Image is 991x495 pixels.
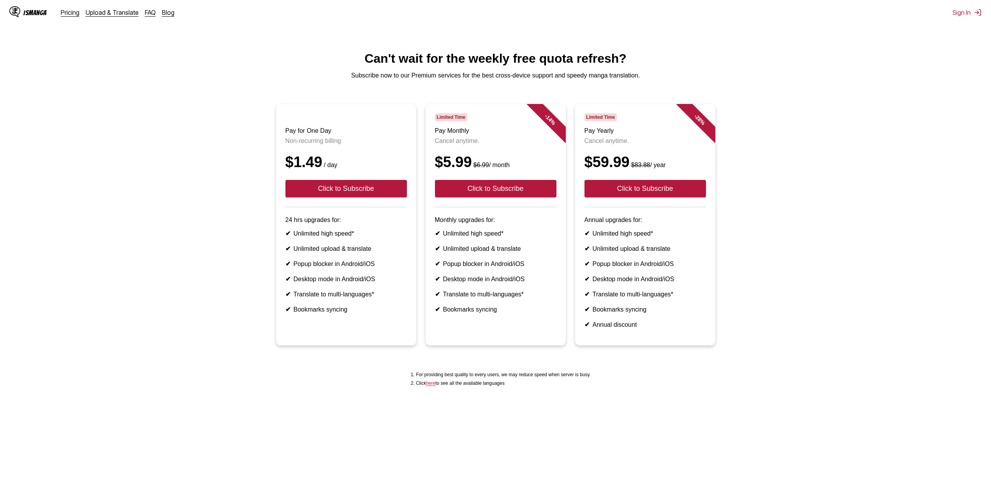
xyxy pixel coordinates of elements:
li: Bookmarks syncing [584,306,706,313]
b: ✔ [584,261,590,267]
li: Translate to multi-languages* [285,291,407,298]
a: FAQ [145,9,156,16]
b: ✔ [285,261,290,267]
img: Sign out [974,9,982,16]
li: Bookmarks syncing [435,306,556,313]
b: ✔ [435,245,440,252]
b: ✔ [285,245,290,252]
img: IsManga Logo [9,6,20,17]
a: Upload & Translate [86,9,139,16]
p: Monthly upgrades for: [435,217,556,224]
li: Unlimited high speed* [584,230,706,237]
b: ✔ [435,306,440,313]
li: Unlimited high speed* [285,230,407,237]
s: $6.99 [473,162,489,168]
b: ✔ [584,230,590,237]
button: Click to Subscribe [285,180,407,197]
li: Desktop mode in Android/iOS [285,275,407,283]
div: $5.99 [435,154,556,171]
li: Popup blocker in Android/iOS [435,260,556,268]
b: ✔ [435,276,440,282]
li: Bookmarks syncing [285,306,407,313]
h3: Pay for One Day [285,127,407,134]
div: $1.49 [285,154,407,171]
div: - 28 % [676,96,723,143]
div: $59.99 [584,154,706,171]
button: Sign In [952,9,982,16]
p: Cancel anytime. [584,137,706,144]
button: Click to Subscribe [435,180,556,197]
li: Click to see all the available languages [416,380,591,386]
b: ✔ [285,230,290,237]
li: Unlimited upload & translate [285,245,407,252]
a: Pricing [61,9,79,16]
p: Subscribe now to our Premium services for the best cross-device support and speedy manga translat... [6,72,985,79]
li: Popup blocker in Android/iOS [584,260,706,268]
s: $83.88 [631,162,650,168]
li: Desktop mode in Android/iOS [584,275,706,283]
li: For providing best quality to every users, we may reduce speed when server is busy. [416,372,591,377]
a: Blog [162,9,174,16]
li: Translate to multi-languages* [435,291,556,298]
li: Desktop mode in Android/iOS [435,275,556,283]
div: - 14 % [526,96,573,143]
span: Limited Time [435,113,467,121]
li: Translate to multi-languages* [584,291,706,298]
b: ✔ [584,321,590,328]
li: Unlimited high speed* [435,230,556,237]
h3: Pay Yearly [584,127,706,134]
li: Annual discount [584,321,706,328]
small: / month [472,162,510,168]
div: IsManga [23,9,47,16]
p: Annual upgrades for: [584,217,706,224]
li: Popup blocker in Android/iOS [285,260,407,268]
b: ✔ [285,291,290,298]
b: ✔ [584,245,590,252]
button: Click to Subscribe [584,180,706,197]
p: Cancel anytime. [435,137,556,144]
a: IsManga LogoIsManga [9,6,61,19]
b: ✔ [584,291,590,298]
p: 24 hrs upgrades for: [285,217,407,224]
li: Unlimited upload & translate [435,245,556,252]
b: ✔ [435,291,440,298]
b: ✔ [584,306,590,313]
b: ✔ [435,261,440,267]
span: Limited Time [584,113,617,121]
small: / day [322,162,338,168]
b: ✔ [285,306,290,313]
h3: Pay Monthly [435,127,556,134]
h1: Can't wait for the weekly free quota refresh? [6,51,985,66]
a: Available languages [426,380,435,386]
b: ✔ [285,276,290,282]
li: Unlimited upload & translate [584,245,706,252]
b: ✔ [435,230,440,237]
p: Non-recurring billing [285,137,407,144]
small: / year [630,162,666,168]
b: ✔ [584,276,590,282]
